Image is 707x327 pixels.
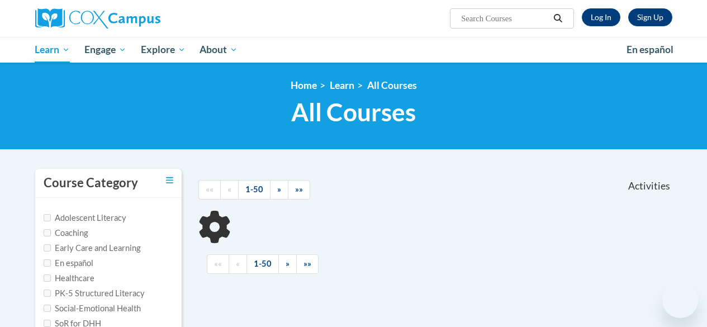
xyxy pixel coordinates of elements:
span: « [227,184,231,194]
span: » [286,259,290,268]
input: Checkbox for Options [44,259,51,267]
a: 1-50 [238,180,271,200]
a: Learn [330,79,354,91]
a: Engage [77,37,134,63]
h3: Course Category [44,174,138,192]
input: Checkbox for Options [44,214,51,221]
span: All Courses [291,97,416,127]
label: Healthcare [44,272,94,285]
input: Checkbox for Options [44,320,51,327]
label: En español [44,257,93,269]
input: Search Courses [460,12,549,25]
input: Checkbox for Options [44,305,51,312]
a: Register [628,8,672,26]
a: End [296,254,319,274]
a: 1-50 [246,254,279,274]
a: Explore [134,37,193,63]
a: Log In [582,8,620,26]
input: Checkbox for Options [44,229,51,236]
a: End [288,180,310,200]
a: Next [270,180,288,200]
div: Main menu [27,37,681,63]
a: Begining [207,254,229,274]
span: »» [295,184,303,194]
label: Adolescent Literacy [44,212,126,224]
span: »» [303,259,311,268]
a: Next [278,254,297,274]
input: Checkbox for Options [44,290,51,297]
a: En español [619,38,681,61]
a: Home [291,79,317,91]
a: Begining [198,180,221,200]
span: » [277,184,281,194]
button: Search [549,12,566,25]
span: Explore [141,43,186,56]
span: En español [627,44,673,55]
a: Learn [28,37,78,63]
span: Activities [628,180,670,192]
a: Cox Campus [35,8,236,29]
span: «« [214,259,222,268]
label: Social-Emotional Health [44,302,141,315]
iframe: Button to launch messaging window [662,282,698,318]
span: Engage [84,43,126,56]
input: Checkbox for Options [44,274,51,282]
img: Cox Campus [35,8,160,29]
label: Coaching [44,227,88,239]
label: PK-5 Structured Literacy [44,287,145,300]
a: About [192,37,245,63]
a: Toggle collapse [166,174,173,187]
span: Learn [35,43,70,56]
span: «« [206,184,213,194]
input: Checkbox for Options [44,244,51,252]
span: « [236,259,240,268]
a: Previous [229,254,247,274]
a: All Courses [367,79,417,91]
span: About [200,43,238,56]
a: Previous [220,180,239,200]
label: Early Care and Learning [44,242,140,254]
